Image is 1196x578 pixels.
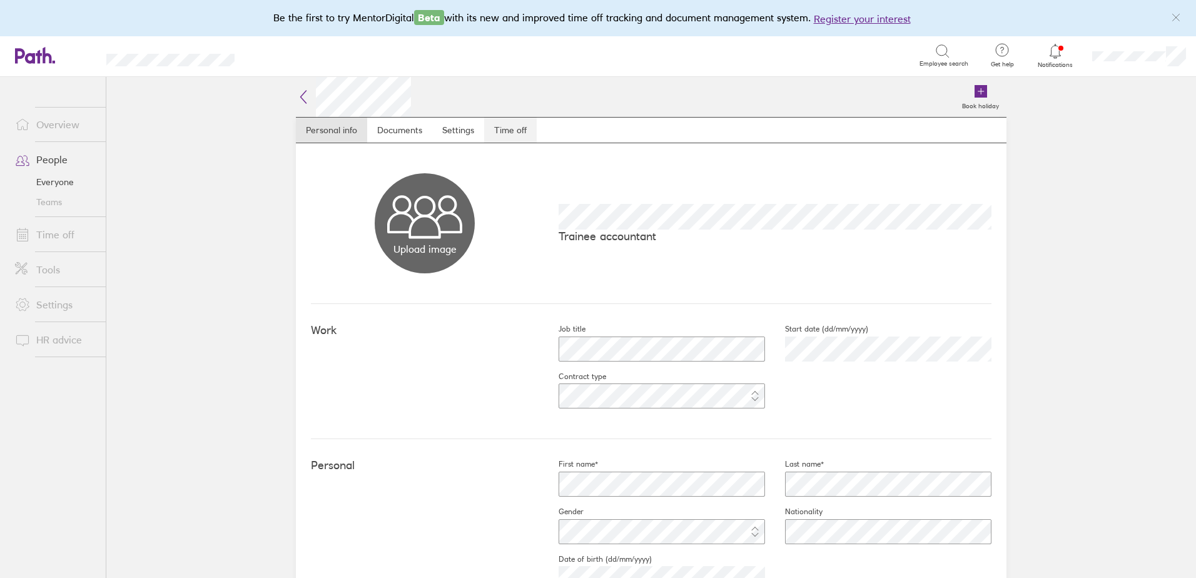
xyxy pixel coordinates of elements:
[982,61,1023,68] span: Get help
[273,10,923,26] div: Be the first to try MentorDigital with its new and improved time off tracking and document manage...
[955,99,1006,110] label: Book holiday
[955,77,1006,117] a: Book holiday
[414,10,444,25] span: Beta
[311,324,539,337] h4: Work
[920,60,968,68] span: Employee search
[1035,61,1076,69] span: Notifications
[5,327,106,352] a: HR advice
[559,230,991,243] p: Trainee accountant
[432,118,484,143] a: Settings
[765,507,823,517] label: Nationality
[5,192,106,212] a: Teams
[765,324,868,334] label: Start date (dd/mm/yyyy)
[5,292,106,317] a: Settings
[268,49,300,61] div: Search
[5,112,106,137] a: Overview
[539,459,598,469] label: First name*
[765,459,824,469] label: Last name*
[539,372,606,382] label: Contract type
[367,118,432,143] a: Documents
[311,459,539,472] h4: Personal
[484,118,537,143] a: Time off
[5,222,106,247] a: Time off
[5,257,106,282] a: Tools
[539,507,584,517] label: Gender
[296,118,367,143] a: Personal info
[5,147,106,172] a: People
[1035,43,1076,69] a: Notifications
[539,324,585,334] label: Job title
[539,554,652,564] label: Date of birth (dd/mm/yyyy)
[814,11,911,26] button: Register your interest
[5,172,106,192] a: Everyone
